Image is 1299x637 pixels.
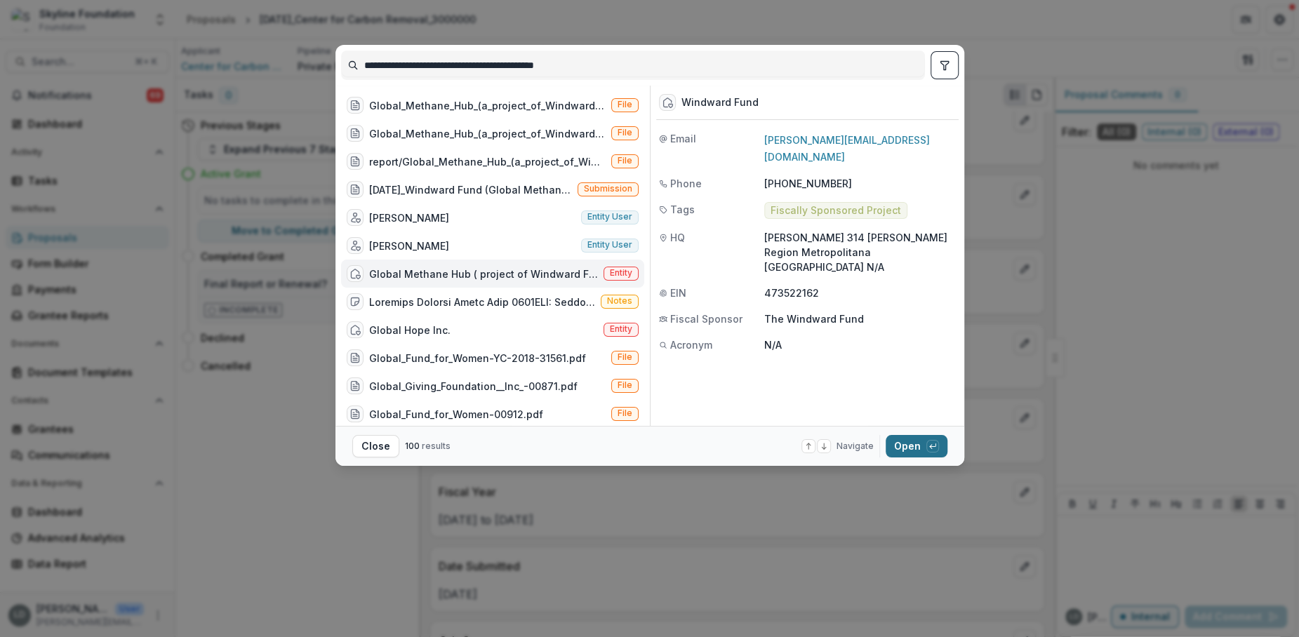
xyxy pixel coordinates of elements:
[764,337,956,352] p: N/A
[618,128,632,138] span: File
[610,324,632,334] span: Entity
[369,154,606,169] div: report/Global_Methane_Hub_(a_project_of_Windward_Fund)-SKY-2023-58246-Grant_Report.pdf
[670,286,686,300] span: EIN
[764,230,956,274] p: [PERSON_NAME] 314 [PERSON_NAME] Region Metropolitana [GEOGRAPHIC_DATA] N/A
[764,311,956,326] p: The Windward Fund
[931,51,959,79] button: toggle filters
[837,440,874,452] span: Navigate
[764,286,956,300] p: 473522162
[369,351,586,366] div: Global_Fund_for_Women-YC-2018-31561.pdf
[618,408,632,418] span: File
[670,311,742,326] span: Fiscal Sponsor
[369,323,451,337] div: Global Hope Inc.
[764,134,930,163] a: [PERSON_NAME][EMAIL_ADDRESS][DOMAIN_NAME]
[369,407,543,422] div: Global_Fund_for_Women-00912.pdf
[369,239,449,253] div: [PERSON_NAME]
[681,97,759,109] div: Windward Fund
[618,100,632,109] span: File
[610,268,632,278] span: Entity
[369,267,598,281] div: Global Methane Hub ( project of Windward Fund)
[369,182,572,197] div: [DATE]_Windward Fund (Global Methane Hub)_3000000 (Unique reporting schedule - does not follow us...
[587,240,632,250] span: Entity user
[670,131,696,146] span: Email
[369,98,606,113] div: Global_Methane_Hub_(a_project_of_Windward_Fund)-SKY-2023-58246.pdf
[618,156,632,166] span: File
[618,352,632,362] span: File
[886,435,947,457] button: Open
[607,296,632,306] span: Notes
[352,435,399,457] button: Close
[670,202,695,217] span: Tags
[670,176,702,191] span: Phone
[369,295,595,309] div: Loremips Dolorsi Ametc Adip 0601ELI: Seddoeiu Tempo, Incidid Utla, Etdol Magna, Aliqua EnimadMini...
[670,337,712,352] span: Acronym
[405,441,420,451] span: 100
[771,205,901,217] span: Fiscally Sponsored Project
[670,230,685,245] span: HQ
[369,126,606,141] div: Global_Methane_Hub_(a_project_of_Windward_Fund)-SKY-2023-58246-Grant_Agreement_December_27_2023.pdf
[369,379,578,394] div: Global_Giving_Foundation__Inc_-00871.pdf
[422,441,451,451] span: results
[618,380,632,390] span: File
[369,210,449,225] div: [PERSON_NAME]
[764,176,956,191] p: [PHONE_NUMBER]
[584,184,632,194] span: Submission
[587,212,632,222] span: Entity user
